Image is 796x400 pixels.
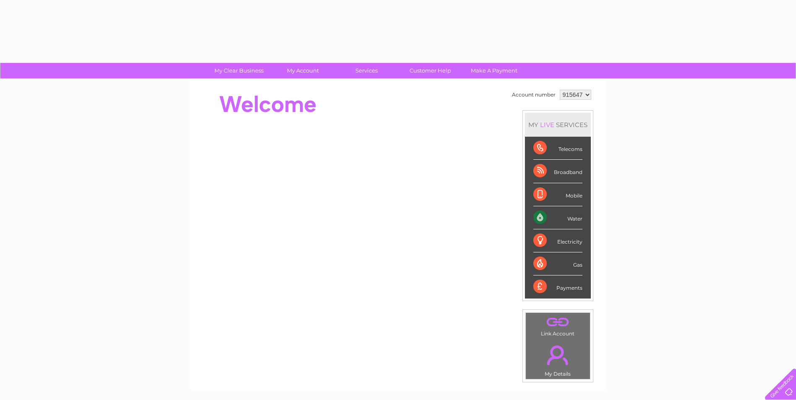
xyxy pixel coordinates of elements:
div: Telecoms [533,137,582,160]
div: LIVE [538,121,556,129]
td: Link Account [525,312,590,339]
a: Customer Help [396,63,465,78]
a: Make A Payment [459,63,529,78]
div: Water [533,206,582,229]
div: Mobile [533,183,582,206]
a: . [528,315,588,330]
div: Electricity [533,229,582,252]
a: My Account [268,63,337,78]
a: Services [332,63,401,78]
div: Broadband [533,160,582,183]
div: Gas [533,252,582,275]
a: . [528,340,588,370]
div: Payments [533,275,582,298]
td: Account number [510,88,558,102]
td: My Details [525,338,590,379]
a: My Clear Business [204,63,274,78]
div: MY SERVICES [525,113,591,137]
